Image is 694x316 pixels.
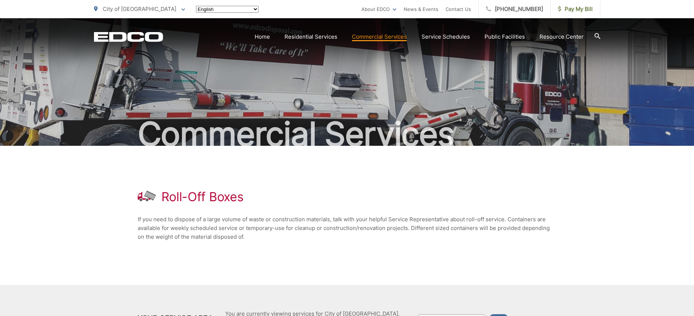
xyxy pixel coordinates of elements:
a: Home [255,32,270,41]
span: City of [GEOGRAPHIC_DATA] [103,5,176,12]
a: Public Facilities [485,32,525,41]
a: Resource Center [540,32,584,41]
h2: Commercial Services [94,116,600,152]
select: Select a language [196,6,259,13]
h1: Roll-Off Boxes [161,190,244,204]
a: News & Events [404,5,438,13]
a: Residential Services [285,32,337,41]
a: Commercial Services [352,32,407,41]
a: EDCD logo. Return to the homepage. [94,32,163,42]
p: If you need to dispose of a large volume of waste or construction materials, talk with your helpf... [138,215,557,241]
span: Pay My Bill [558,5,593,13]
a: About EDCO [361,5,396,13]
a: Contact Us [446,5,471,13]
a: Service Schedules [422,32,470,41]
